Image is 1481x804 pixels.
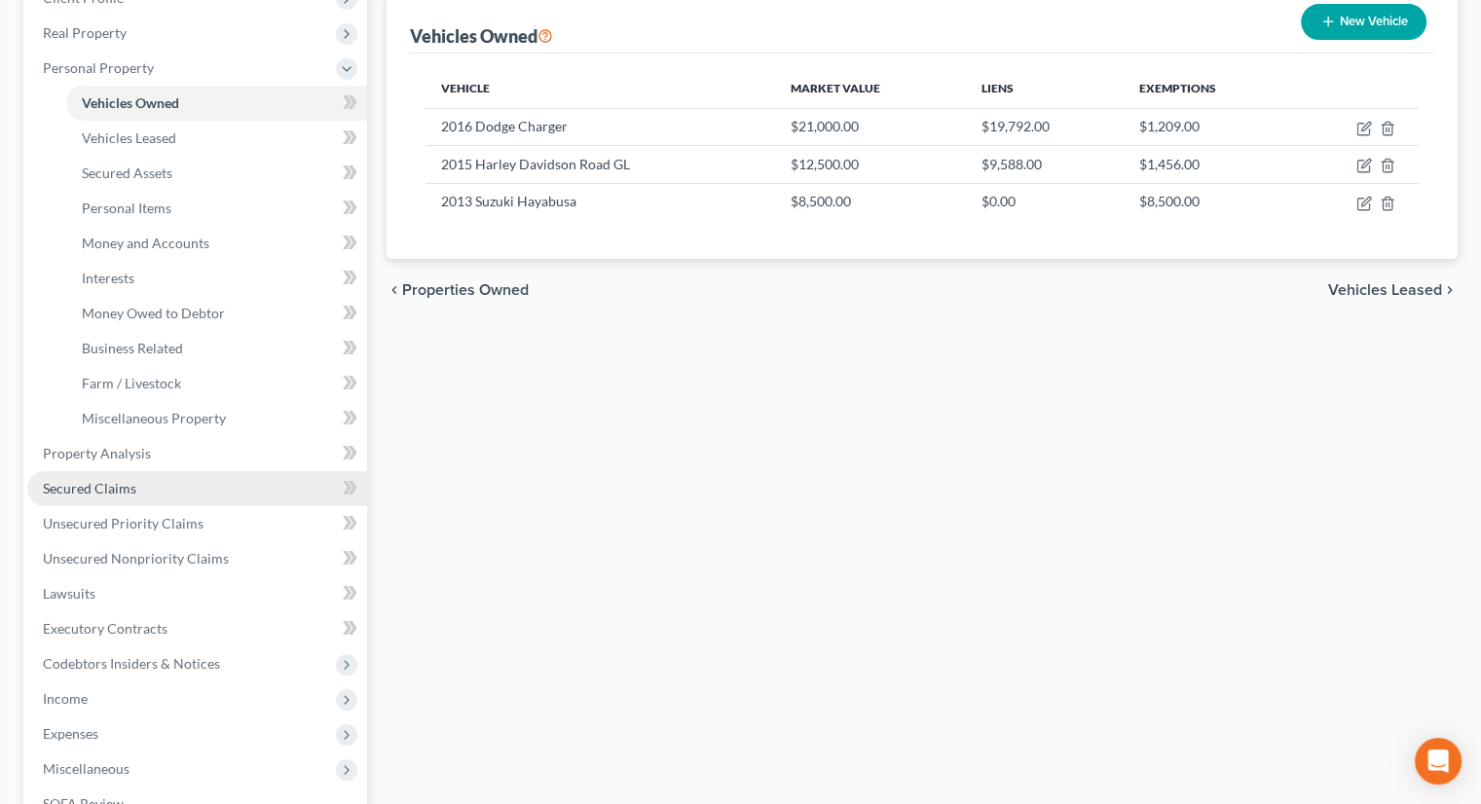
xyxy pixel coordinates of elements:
span: Unsecured Priority Claims [43,515,204,531]
a: Money Owed to Debtor [66,296,367,331]
a: Unsecured Priority Claims [27,506,367,541]
a: Personal Items [66,191,367,226]
td: $1,209.00 [1124,108,1295,145]
td: $21,000.00 [775,108,967,145]
span: Business Related [82,340,183,356]
td: $9,588.00 [966,146,1124,183]
div: Open Intercom Messenger [1415,738,1462,785]
i: chevron_right [1442,282,1458,298]
td: $19,792.00 [966,108,1124,145]
td: $0.00 [966,183,1124,220]
span: Real Property [43,24,127,41]
a: Interests [66,261,367,296]
span: Interests [82,270,134,286]
a: Miscellaneous Property [66,401,367,436]
span: Unsecured Nonpriority Claims [43,550,229,566]
a: Vehicles Leased [66,121,367,156]
span: Money Owed to Debtor [82,305,225,321]
span: Lawsuits [43,585,95,602]
a: Business Related [66,331,367,366]
span: Property Analysis [43,445,151,461]
button: chevron_left Properties Owned [387,282,529,298]
span: Personal Items [82,200,171,216]
span: Income [43,690,88,707]
a: Unsecured Nonpriority Claims [27,541,367,576]
a: Lawsuits [27,576,367,611]
span: Properties Owned [402,282,529,298]
span: Miscellaneous Property [82,410,226,426]
span: Secured Assets [82,164,172,181]
td: $8,500.00 [1124,183,1295,220]
span: Personal Property [43,59,154,76]
span: Miscellaneous [43,760,130,777]
a: Property Analysis [27,436,367,471]
button: New Vehicle [1301,4,1426,40]
span: Farm / Livestock [82,375,181,391]
th: Exemptions [1124,69,1295,108]
i: chevron_left [387,282,402,298]
td: 2016 Dodge Charger [426,108,774,145]
span: Expenses [43,725,98,742]
td: 2015 Harley Davidson Road GL [426,146,774,183]
a: Vehicles Owned [66,86,367,121]
span: Vehicles Leased [82,129,176,146]
td: $12,500.00 [775,146,967,183]
span: Vehicles Leased [1328,282,1442,298]
td: 2013 Suzuki Hayabusa [426,183,774,220]
span: Codebtors Insiders & Notices [43,655,220,672]
a: Farm / Livestock [66,366,367,401]
td: $1,456.00 [1124,146,1295,183]
div: Vehicles Owned [410,24,553,48]
span: Secured Claims [43,480,136,496]
span: Money and Accounts [82,235,209,251]
a: Secured Claims [27,471,367,506]
td: $8,500.00 [775,183,967,220]
a: Secured Assets [66,156,367,191]
a: Executory Contracts [27,611,367,646]
a: Money and Accounts [66,226,367,261]
span: Executory Contracts [43,620,167,637]
span: Vehicles Owned [82,94,179,111]
th: Liens [966,69,1124,108]
th: Vehicle [426,69,774,108]
th: Market Value [775,69,967,108]
button: Vehicles Leased chevron_right [1328,282,1458,298]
